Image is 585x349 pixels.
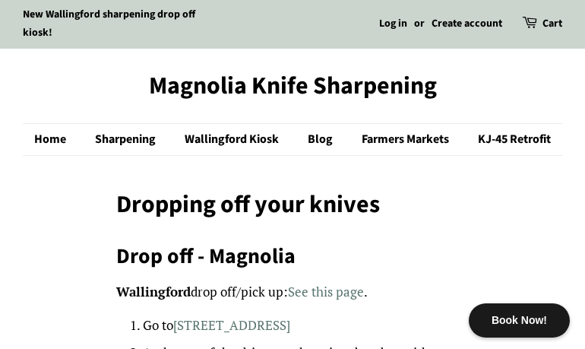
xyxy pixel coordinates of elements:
a: Farmers Markets [350,124,464,155]
a: KJ-45 Retrofit [466,124,551,155]
h2: Drop off - Magnolia [116,243,468,270]
p: drop off/pick up: . [116,281,468,303]
h1: Dropping off your knives [116,190,468,219]
a: New Wallingford sharpening drop off kiosk! [23,7,195,40]
a: Home [34,124,81,155]
a: Sharpening [84,124,171,155]
li: Go to [143,315,468,337]
a: [STREET_ADDRESS] [173,316,290,334]
a: Blog [296,124,348,155]
a: See this page [288,283,364,300]
a: Magnolia Knife Sharpening [23,71,562,100]
a: Create account [432,16,502,31]
div: Book Now! [469,303,570,338]
a: Wallingford Kiosk [173,124,294,155]
a: Log in [379,16,407,31]
strong: Wallingford [116,283,191,300]
li: or [414,15,425,33]
a: Cart [542,15,562,33]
